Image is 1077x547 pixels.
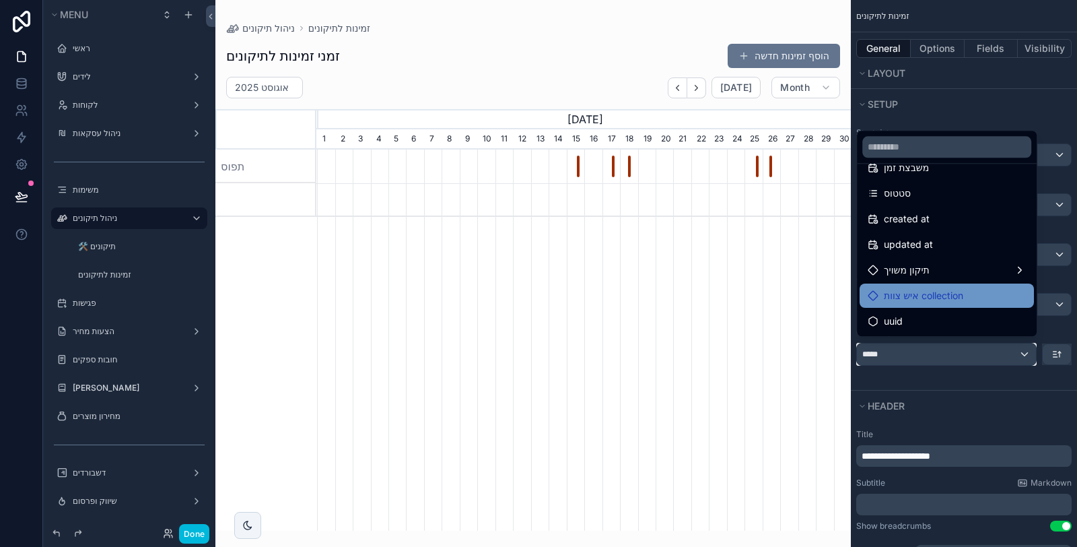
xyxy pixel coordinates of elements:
[884,185,911,201] span: סטטוס
[884,313,903,329] span: uuid
[884,160,929,176] span: משבצת זמן
[884,288,963,304] span: איש צוות collection
[769,156,772,178] div: יום שישי 26 בספטמבר בשעה 09:30
[577,156,580,178] div: יום שני 15 בספטמבר בשעה 13:30
[884,211,930,227] span: created at
[628,156,631,178] div: יום חמישי 18 בספטמבר בשעה 11:00
[884,236,933,253] span: updated at
[215,150,316,183] div: תפוס
[884,262,930,278] span: תיקון משויך
[756,156,759,178] div: יום חמישי 25 בספטמבר בשעה 15:30
[612,156,615,178] div: יום רביעי 17 בספטמבר בשעה 13:00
